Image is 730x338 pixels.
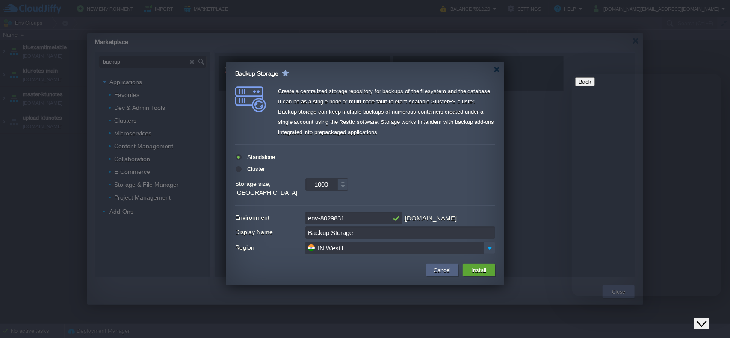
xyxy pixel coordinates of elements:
[235,242,304,253] label: Region
[235,70,278,77] span: Backup Storage
[431,265,453,275] button: Cancel
[694,304,721,329] iframe: chat widget
[278,86,495,141] div: Create a centralized storage repository for backups of the filesystem and the database. It can be...
[235,212,304,223] label: Environment
[235,86,266,112] img: backup-logo.svg
[572,74,721,296] iframe: chat widget
[245,166,265,172] label: Cluster
[403,212,457,225] div: .[DOMAIN_NAME]
[235,178,304,199] label: Storage size, [GEOGRAPHIC_DATA]
[245,154,275,160] label: Standalone
[235,226,304,238] label: Display Name
[469,265,489,275] button: Install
